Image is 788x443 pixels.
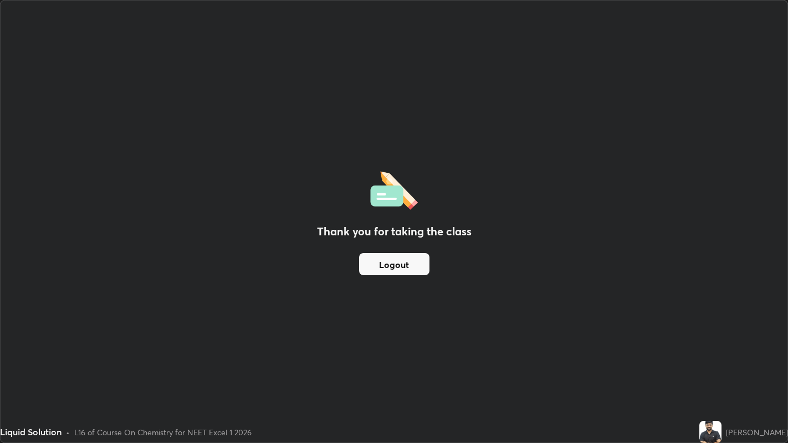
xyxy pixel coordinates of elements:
img: cf491ae460674f9490001725c6d479a7.jpg [699,421,722,443]
button: Logout [359,253,429,275]
img: offlineFeedback.1438e8b3.svg [370,168,418,210]
div: • [66,426,70,438]
div: [PERSON_NAME] [726,426,788,438]
h2: Thank you for taking the class [317,223,472,240]
div: L16 of Course On Chemistry for NEET Excel 1 2026 [74,426,252,438]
